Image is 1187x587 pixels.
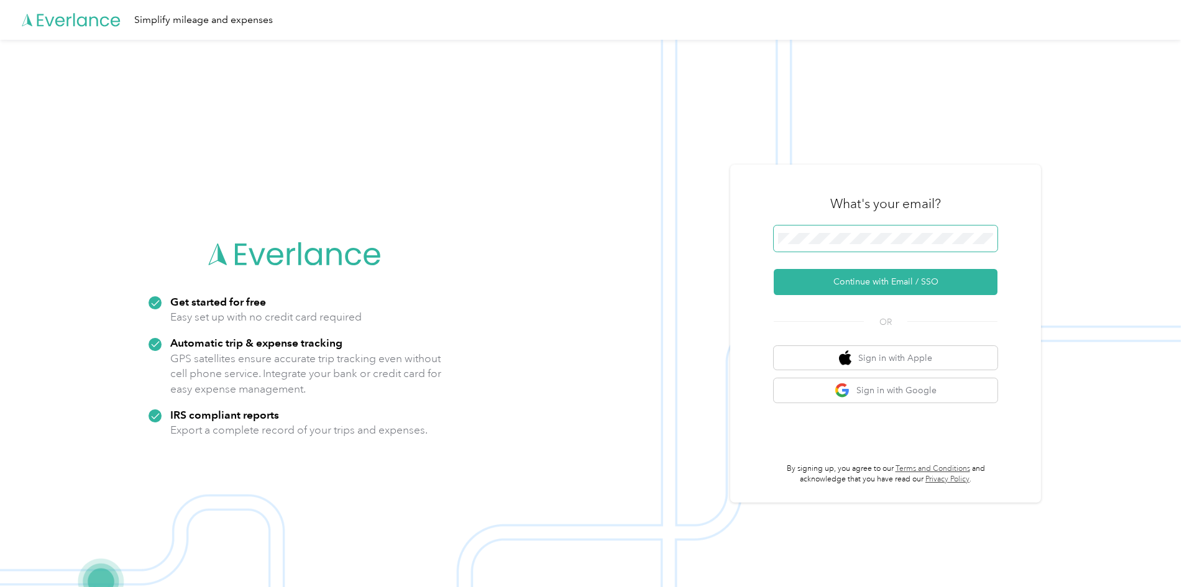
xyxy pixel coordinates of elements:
[896,464,970,473] a: Terms and Conditions
[170,309,362,325] p: Easy set up with no credit card required
[830,195,941,212] h3: What's your email?
[170,351,442,397] p: GPS satellites ensure accurate trip tracking even without cell phone service. Integrate your bank...
[170,295,266,308] strong: Get started for free
[774,346,997,370] button: apple logoSign in with Apple
[774,378,997,403] button: google logoSign in with Google
[170,408,279,421] strong: IRS compliant reports
[835,383,850,398] img: google logo
[170,336,342,349] strong: Automatic trip & expense tracking
[134,12,273,28] div: Simplify mileage and expenses
[774,269,997,295] button: Continue with Email / SSO
[170,422,428,438] p: Export a complete record of your trips and expenses.
[839,350,851,366] img: apple logo
[864,316,907,329] span: OR
[774,463,997,485] p: By signing up, you agree to our and acknowledge that you have read our .
[925,475,969,484] a: Privacy Policy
